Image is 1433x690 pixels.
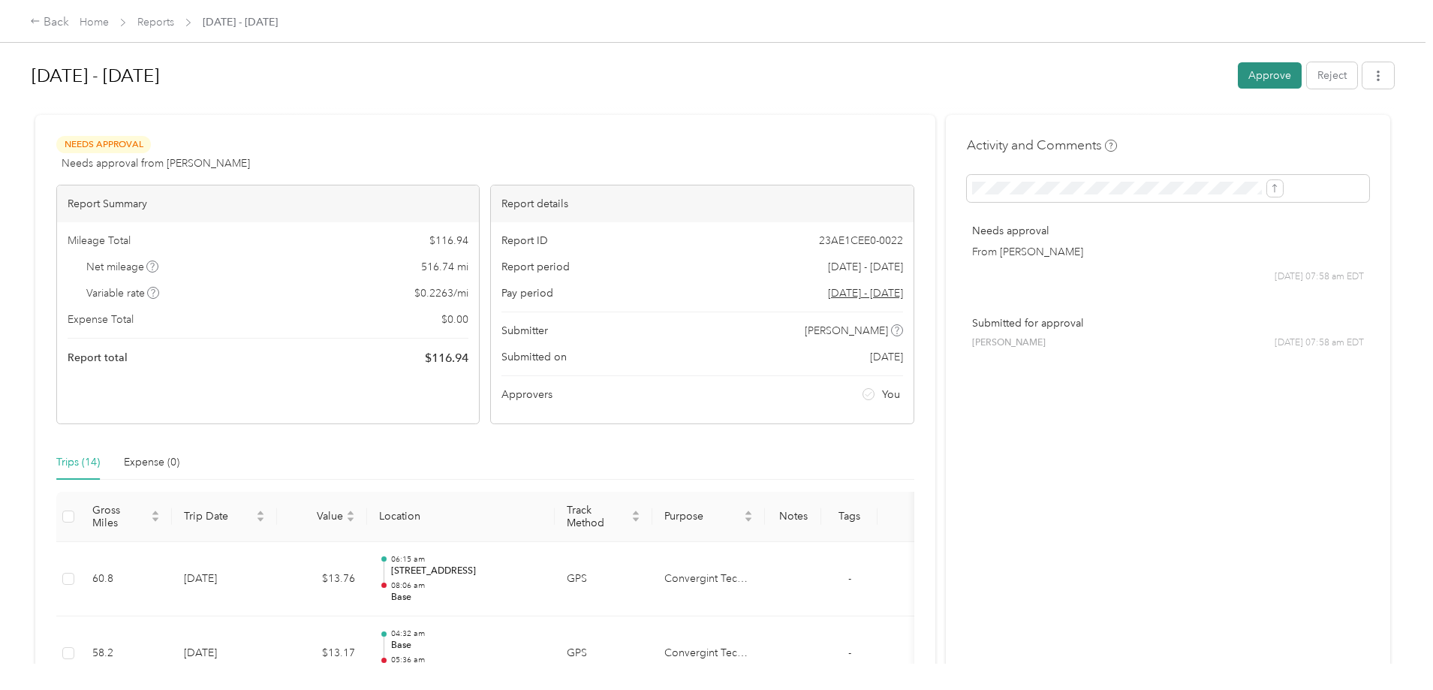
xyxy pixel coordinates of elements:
[501,259,570,275] span: Report period
[391,565,543,578] p: [STREET_ADDRESS]
[184,510,253,523] span: Trip Date
[289,510,343,523] span: Value
[491,185,913,222] div: Report details
[1238,62,1302,89] button: Approve
[848,646,851,659] span: -
[203,14,278,30] span: [DATE] - [DATE]
[1275,270,1364,284] span: [DATE] 07:58 am EDT
[429,233,468,249] span: $ 116.94
[1307,62,1357,89] button: Reject
[68,350,128,366] span: Report total
[277,542,367,617] td: $13.76
[30,14,69,32] div: Back
[124,454,179,471] div: Expense (0)
[56,454,100,471] div: Trips (14)
[256,515,265,524] span: caret-down
[972,223,1364,239] p: Needs approval
[425,349,468,367] span: $ 116.94
[765,492,821,542] th: Notes
[441,312,468,327] span: $ 0.00
[391,655,543,665] p: 05:36 am
[1349,606,1433,690] iframe: Everlance-gr Chat Button Frame
[967,136,1117,155] h4: Activity and Comments
[391,554,543,565] p: 06:15 am
[501,349,567,365] span: Submitted on
[151,515,160,524] span: caret-down
[567,504,628,529] span: Track Method
[137,16,174,29] a: Reports
[92,504,148,529] span: Gross Miles
[972,315,1364,331] p: Submitted for approval
[848,572,851,585] span: -
[57,185,479,222] div: Report Summary
[828,259,903,275] span: [DATE] - [DATE]
[86,259,159,275] span: Net mileage
[80,492,172,542] th: Gross Miles
[391,628,543,639] p: 04:32 am
[652,542,765,617] td: Convergint Technologies
[631,515,640,524] span: caret-down
[151,508,160,517] span: caret-up
[80,542,172,617] td: 60.8
[32,58,1227,94] h1: Aug 1 - 31, 2025
[391,591,543,604] p: Base
[391,580,543,591] p: 08:06 am
[972,336,1046,350] span: [PERSON_NAME]
[652,492,765,542] th: Purpose
[828,285,903,301] span: Go to pay period
[501,233,548,249] span: Report ID
[501,323,548,339] span: Submitter
[819,233,903,249] span: 23AE1CEE0-0022
[172,492,277,542] th: Trip Date
[744,515,753,524] span: caret-down
[421,259,468,275] span: 516.74 mi
[972,244,1364,260] p: From [PERSON_NAME]
[414,285,468,301] span: $ 0.2263 / mi
[805,323,888,339] span: [PERSON_NAME]
[56,136,151,153] span: Needs Approval
[68,233,131,249] span: Mileage Total
[744,508,753,517] span: caret-up
[555,492,652,542] th: Track Method
[62,155,250,171] span: Needs approval from [PERSON_NAME]
[870,349,903,365] span: [DATE]
[501,285,553,301] span: Pay period
[882,387,900,402] span: You
[664,510,741,523] span: Purpose
[80,16,109,29] a: Home
[1275,336,1364,350] span: [DATE] 07:58 am EDT
[631,508,640,517] span: caret-up
[346,515,355,524] span: caret-down
[501,387,552,402] span: Approvers
[821,492,878,542] th: Tags
[256,508,265,517] span: caret-up
[346,508,355,517] span: caret-up
[277,492,367,542] th: Value
[172,542,277,617] td: [DATE]
[391,639,543,652] p: Base
[86,285,160,301] span: Variable rate
[68,312,134,327] span: Expense Total
[367,492,555,542] th: Location
[555,542,652,617] td: GPS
